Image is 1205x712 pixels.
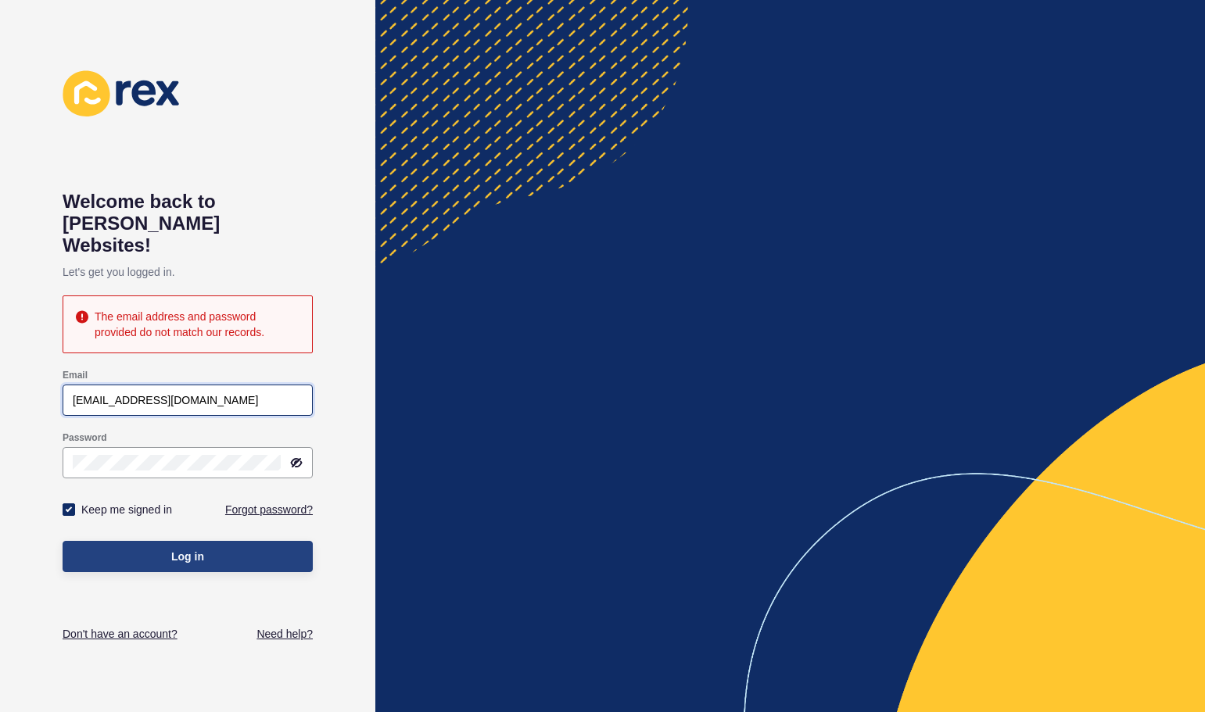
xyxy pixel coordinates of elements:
label: Password [63,431,107,444]
span: Log in [171,549,204,564]
a: Forgot password? [225,502,313,517]
h1: Welcome back to [PERSON_NAME] Websites! [63,191,313,256]
p: Let's get you logged in. [63,256,313,288]
label: Keep me signed in [81,502,172,517]
label: Email [63,369,88,381]
a: Need help? [256,626,313,642]
div: The email address and password provided do not match our records. [95,309,299,340]
input: e.g. name@company.com [73,392,303,408]
a: Don't have an account? [63,626,178,642]
button: Log in [63,541,313,572]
